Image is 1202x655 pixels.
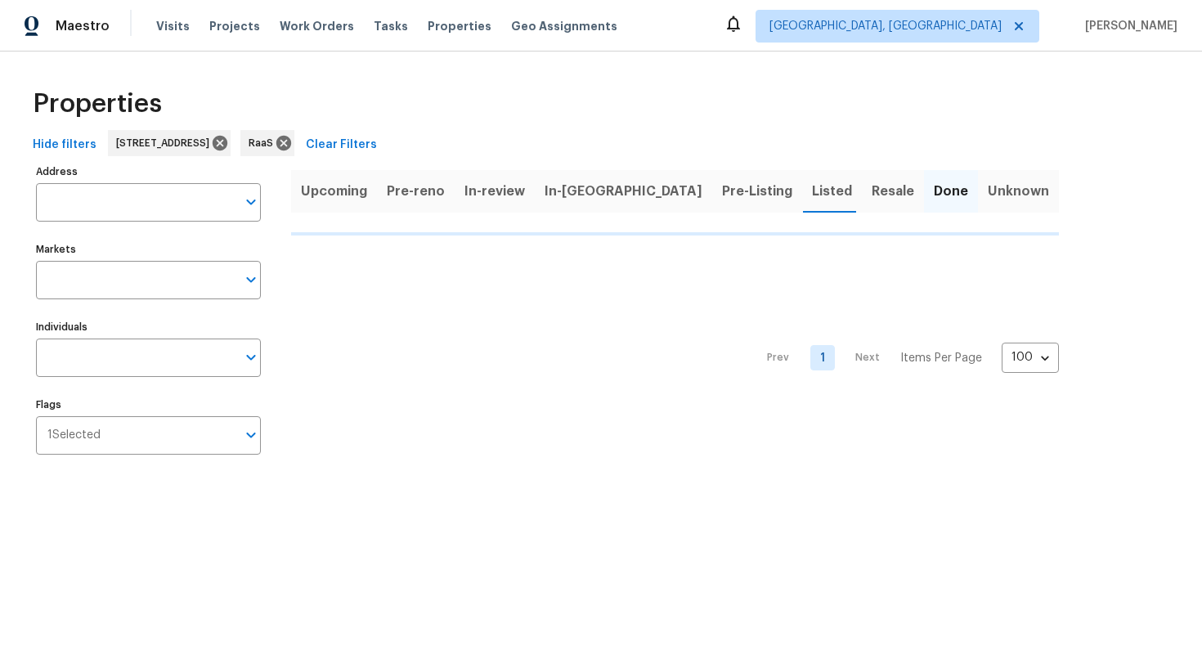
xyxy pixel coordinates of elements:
span: [GEOGRAPHIC_DATA], [GEOGRAPHIC_DATA] [769,18,1002,34]
label: Markets [36,245,261,254]
button: Open [240,191,262,213]
label: Flags [36,400,261,410]
span: Unknown [988,180,1049,203]
button: Open [240,346,262,369]
span: 1 Selected [47,428,101,442]
span: Listed [812,180,852,203]
span: Visits [156,18,190,34]
span: Hide filters [33,135,96,155]
span: Tasks [374,20,408,32]
span: [PERSON_NAME] [1079,18,1177,34]
button: Hide filters [26,130,103,160]
span: In-[GEOGRAPHIC_DATA] [545,180,702,203]
span: RaaS [249,135,280,151]
span: Pre-Listing [722,180,792,203]
span: Maestro [56,18,110,34]
span: In-review [464,180,525,203]
button: Clear Filters [299,130,383,160]
span: Geo Assignments [511,18,617,34]
span: Projects [209,18,260,34]
span: Properties [428,18,491,34]
span: Properties [33,96,162,112]
label: Address [36,167,261,177]
span: Clear Filters [306,135,377,155]
a: Goto page 1 [810,345,835,370]
span: Pre-reno [387,180,445,203]
button: Open [240,268,262,291]
label: Individuals [36,322,261,332]
p: Items Per Page [900,350,982,366]
div: [STREET_ADDRESS] [108,130,231,156]
div: 100 [1002,336,1059,379]
span: Work Orders [280,18,354,34]
span: [STREET_ADDRESS] [116,135,216,151]
button: Open [240,424,262,446]
span: Resale [872,180,914,203]
div: RaaS [240,130,294,156]
span: Upcoming [301,180,367,203]
nav: Pagination Navigation [751,245,1059,471]
span: Done [934,180,968,203]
